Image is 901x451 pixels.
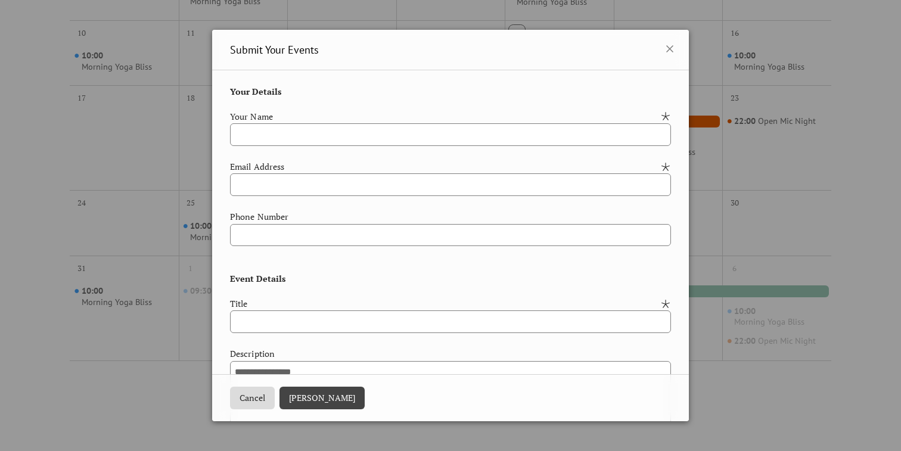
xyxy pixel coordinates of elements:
[230,387,275,409] button: Cancel
[230,297,658,310] div: Title
[279,387,365,409] button: [PERSON_NAME]
[230,210,669,223] div: Phone Number
[230,160,658,173] div: Email Address
[230,42,319,58] span: Submit Your Events
[230,85,282,98] span: Your Details
[230,260,286,285] span: Event Details
[230,347,669,360] div: Description
[230,110,658,123] div: Your Name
